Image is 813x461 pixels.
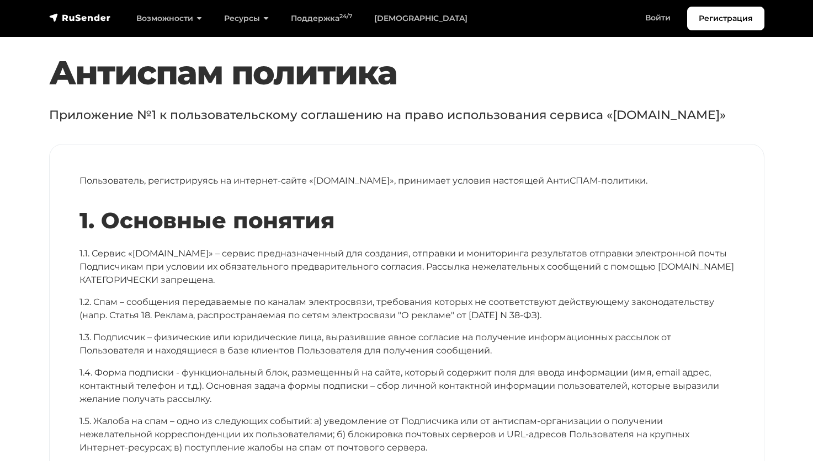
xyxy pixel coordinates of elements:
[49,53,764,93] h1: Антиспам политика
[79,415,734,454] p: 1.5. Жалоба на спам – одно из следующих событий: а) уведомление от Подписчика или от антиспам-орг...
[280,7,363,30] a: Поддержка24/7
[79,247,734,287] p: 1.1. Сервис «[DOMAIN_NAME]» – сервис предназначенный для создания, отправки и мониторинга результ...
[213,7,280,30] a: Ресурсы
[49,12,111,23] img: RuSender
[339,13,352,20] sup: 24/7
[49,106,764,124] p: Приложение №1 к пользовательскому соглашению на право использования сервиса «[DOMAIN_NAME]»
[79,331,734,357] p: 1.3. Подписчик – физические или юридические лица, выразившие явное согласие на получение информац...
[363,7,479,30] a: [DEMOGRAPHIC_DATA]
[79,366,734,406] p: 1.4. Форма подписки - функциональный блок, размещенный на сайте, который содержит поля для ввода ...
[79,174,734,187] p: Пользователь, регистрируясь на интернет-сайте «[DOMAIN_NAME]», принимает условия настоящей АнтиСП...
[79,296,734,322] p: 1.2. Спам – сообщения передаваемые по каналам электросвязи, требования которых не соответствуют д...
[125,7,213,30] a: Возможности
[634,7,682,29] a: Войти
[687,7,764,30] a: Регистрация
[79,207,734,234] h2: 1. Основные понятия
